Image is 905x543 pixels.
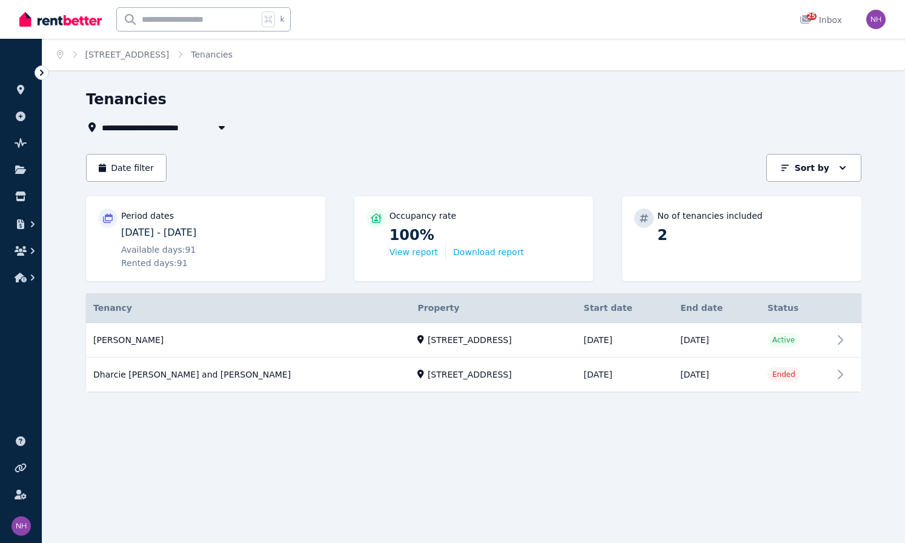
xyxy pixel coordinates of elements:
[657,225,849,245] p: 2
[795,162,829,174] p: Sort by
[86,90,167,109] h1: Tenancies
[121,210,174,222] p: Period dates
[766,154,861,182] button: Sort by
[673,358,760,392] td: [DATE]
[19,10,102,28] img: RentBetter
[800,14,842,26] div: Inbox
[121,257,188,269] span: Rented days: 91
[453,246,524,258] button: Download report
[86,154,167,182] button: Date filter
[85,50,170,59] a: [STREET_ADDRESS]
[760,293,832,323] th: Status
[12,516,31,536] img: Nathan Hackfath
[390,225,582,245] p: 100%
[121,225,313,240] p: [DATE] - [DATE]
[577,293,674,323] th: Start date
[280,15,284,24] span: k
[673,293,760,323] th: End date
[390,246,438,258] button: View report
[121,244,196,256] span: Available days: 91
[390,210,457,222] p: Occupancy rate
[93,302,132,314] span: Tenancy
[86,358,861,392] a: View details for Dharcie Austin and Jhordan Umback
[191,48,233,61] span: Tenancies
[86,323,861,358] a: View details for Greg Kerr
[410,293,576,323] th: Property
[807,13,817,20] span: 25
[866,10,886,29] img: Nathan Hackfath
[864,502,893,531] iframe: Intercom live chat
[657,210,762,222] p: No of tenancies included
[42,39,247,70] nav: Breadcrumb
[577,358,674,392] td: [DATE]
